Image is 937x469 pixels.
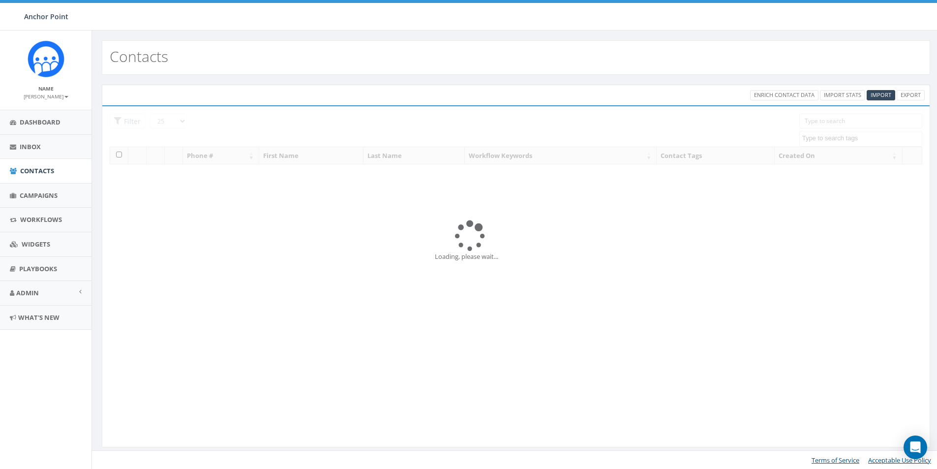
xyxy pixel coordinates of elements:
span: CSV files only [871,91,891,98]
a: Export [897,90,925,100]
span: Campaigns [20,191,58,200]
a: Import Stats [820,90,865,100]
div: Open Intercom Messenger [904,436,927,459]
span: Anchor Point [24,12,68,21]
h2: Contacts [110,48,168,64]
span: Workflows [20,215,62,224]
span: Admin [16,288,39,297]
span: Import [871,91,891,98]
a: Enrich Contact Data [750,90,818,100]
a: Import [867,90,895,100]
a: Acceptable Use Policy [868,456,931,465]
span: Inbox [20,142,41,151]
a: [PERSON_NAME] [24,92,68,100]
span: Widgets [22,240,50,249]
span: Contacts [20,166,54,175]
span: Dashboard [20,118,60,126]
small: [PERSON_NAME] [24,93,68,100]
small: Name [38,85,54,92]
img: Rally_platform_Icon_1.png [28,40,64,77]
div: Loading, please wait... [435,252,597,261]
a: Terms of Service [812,456,859,465]
span: Enrich Contact Data [754,91,815,98]
span: What's New [18,313,60,322]
span: Playbooks [19,264,57,273]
